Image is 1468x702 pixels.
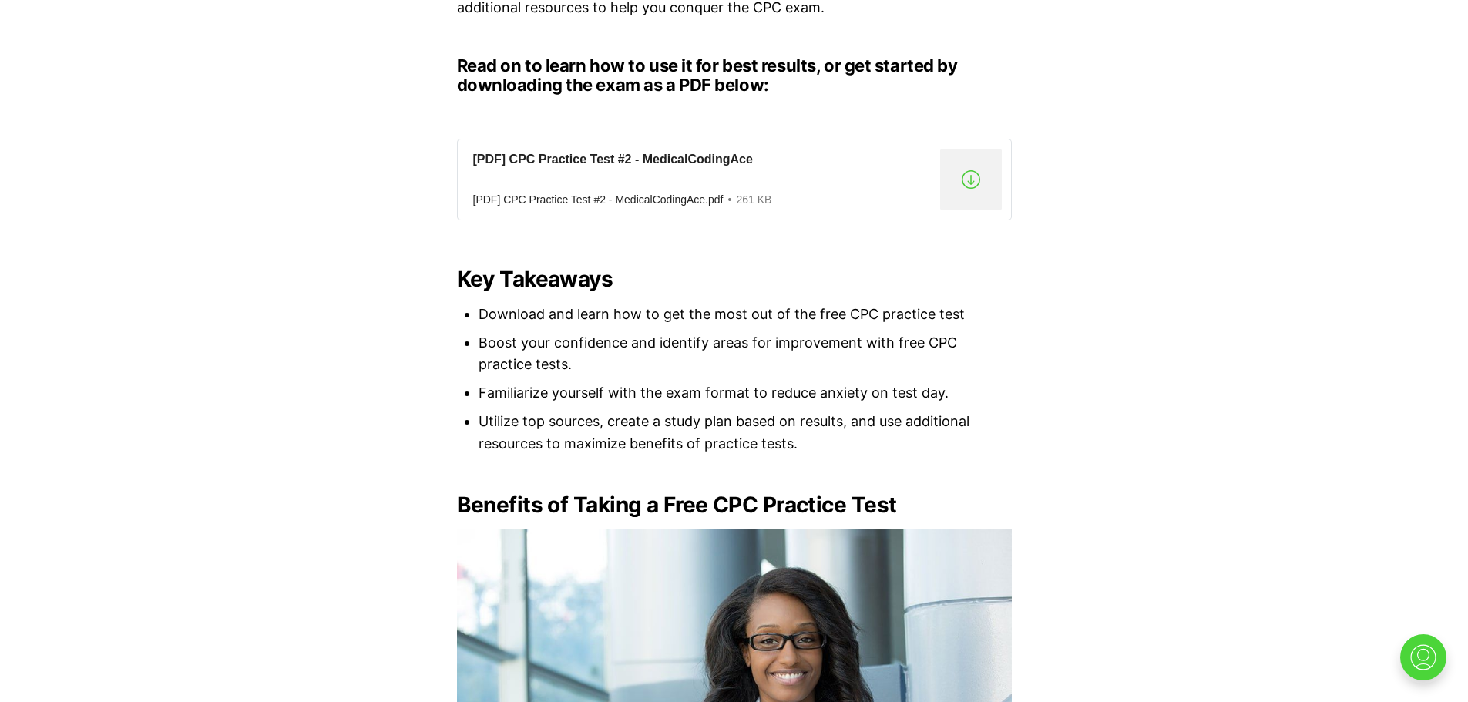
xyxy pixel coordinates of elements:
[473,193,724,206] div: [PDF] CPC Practice Test #2 - MedicalCodingAce.pdf
[457,56,1012,96] h4: Read on to learn how to use it for best results, or get started by downloading the exam as a PDF ...
[724,193,772,207] div: 261 KB
[1387,626,1468,702] iframe: portal-trigger
[479,382,1012,405] li: Familiarize yourself with the exam format to reduce anxiety on test day.
[457,267,1012,291] h2: Key Takeaways
[473,152,934,168] div: [PDF] CPC Practice Test #2 - MedicalCodingAce
[479,304,1012,326] li: Download and learn how to get the most out of the free CPC practice test
[457,139,1012,220] a: [PDF] CPC Practice Test #2 - MedicalCodingAce[PDF] CPC Practice Test #2 - MedicalCodingAce.pdf261 KB
[457,492,1012,517] h2: Benefits of Taking a Free CPC Practice Test
[479,411,1012,455] li: Utilize top sources, create a study plan based on results, and use additional resources to maximi...
[479,332,1012,377] li: Boost your confidence and identify areas for improvement with free CPC practice tests.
